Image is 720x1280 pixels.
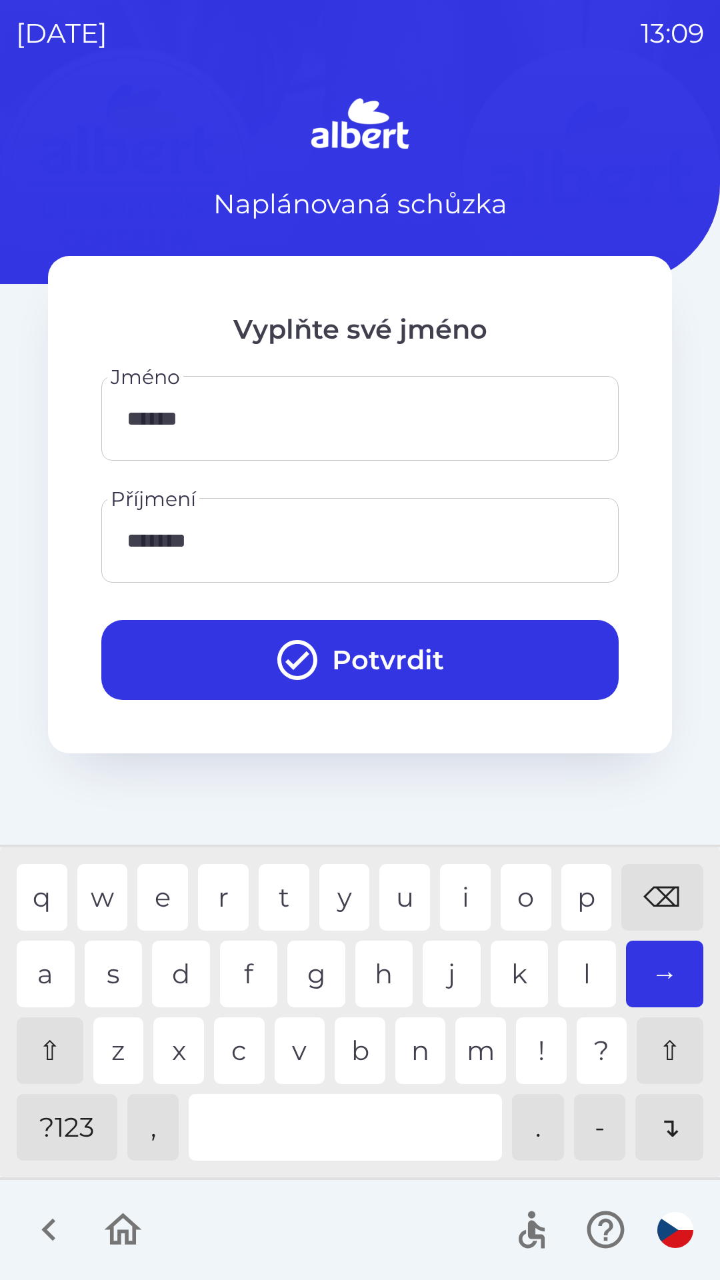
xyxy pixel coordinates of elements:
label: Příjmení [111,485,196,513]
p: Naplánovaná schůzka [213,184,507,224]
img: Logo [48,93,672,157]
button: Potvrdit [101,620,619,700]
p: [DATE] [16,13,107,53]
p: Vyplňte své jméno [101,309,619,349]
img: cs flag [657,1212,693,1248]
label: Jméno [111,363,180,391]
p: 13:09 [641,13,704,53]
